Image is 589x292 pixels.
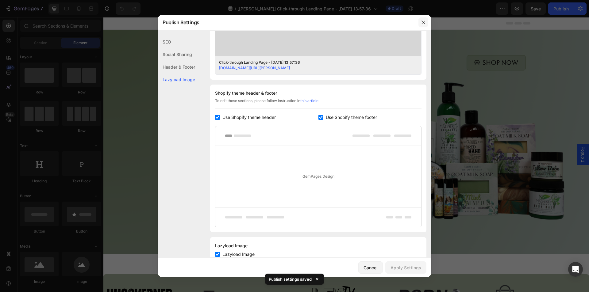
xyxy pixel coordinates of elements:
span: Use Shopify theme footer [326,114,377,121]
div: To edit those sections, please follow instruction in [215,98,422,109]
div: Apply Settings [391,264,421,271]
div: SEO [158,36,195,48]
div: Cancel [364,264,378,271]
div: Lazyload Image [158,73,195,86]
div: Lazyload Image [215,242,422,249]
img: gempages_581394300722480046-06df9c6c-1c3e-4301-bcc8-9b4cad15a942.png [64,27,149,64]
div: Shopify theme header & footer [215,89,422,97]
p: Publish settings saved [269,276,312,282]
button: Cancel [358,261,383,274]
a: this article [300,98,318,103]
span: Popup 1 [476,129,483,145]
span: Use Shopify theme header [222,114,276,121]
p: 3300 + Satisfied Users [126,93,188,100]
h2: As Featured On [5,240,481,253]
div: Click-through Landing Page - [DATE] 13:57:36 [219,60,408,65]
div: Social Sharing [158,48,195,61]
p: Shop Now [379,42,415,49]
span: Lazyload Image [222,251,255,258]
p: Wholesome and Farm Fresh [MEDICAL_DATA] [64,201,422,209]
div: Publish Settings [158,14,415,30]
h1: Experience the Goodness of Healthy Skin with: OFP Farms [64,108,256,193]
div: GemPages Design [215,146,421,207]
div: Header & Footer [158,61,195,73]
a: [DOMAIN_NAME][URL][PERSON_NAME] [219,66,290,70]
div: Open Intercom Messenger [568,262,583,277]
button: Apply Settings [385,261,426,274]
a: Shop Now [363,38,422,53]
